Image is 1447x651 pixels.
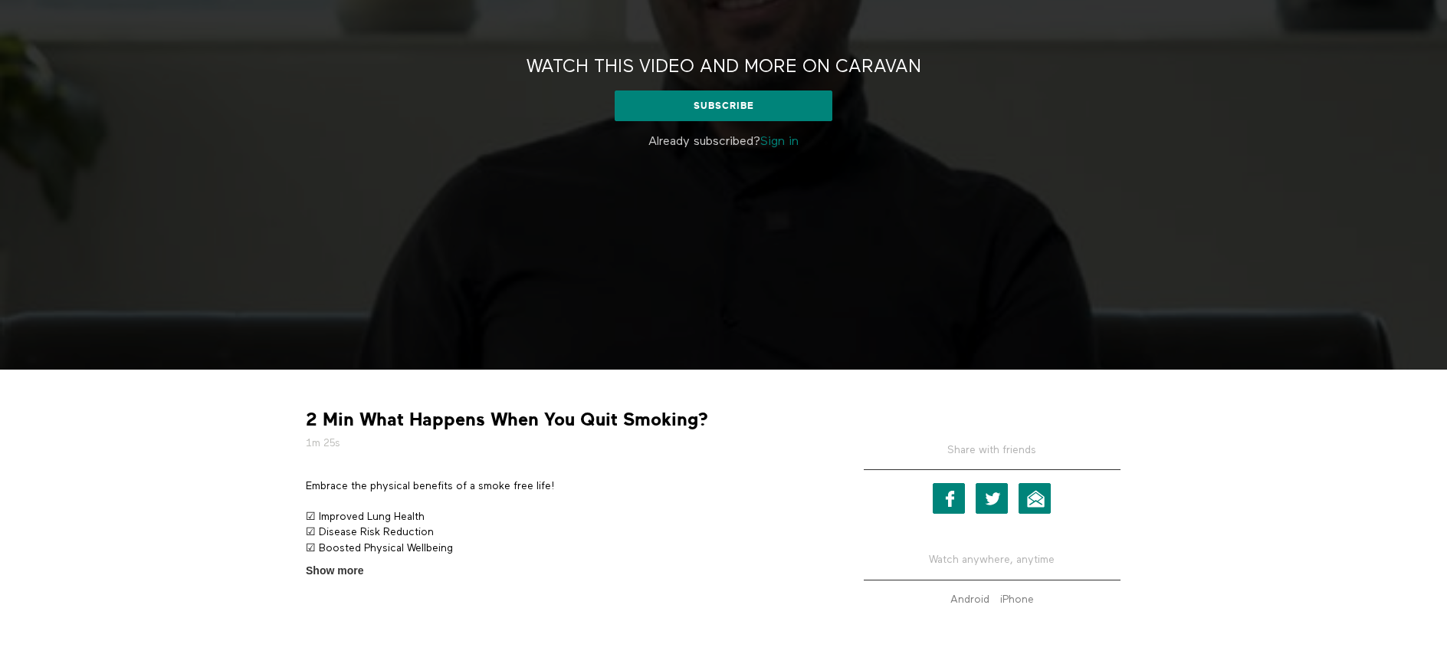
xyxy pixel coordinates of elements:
a: Sign in [760,136,799,148]
p: Already subscribed? [497,133,950,151]
p: ☑ Improved Lung Health ☑ Disease Risk Reduction ☑ Boosted Physical Wellbeing [306,509,819,556]
a: iPhone [996,594,1038,605]
a: Subscribe [615,90,832,121]
h5: Watch anywhere, anytime [864,541,1121,580]
strong: Android [950,594,989,605]
strong: iPhone [1000,594,1034,605]
span: Show more [306,563,363,579]
h2: Watch this video and more on CARAVAN [527,55,921,79]
a: Facebook [933,483,965,514]
h5: Share with friends [864,442,1121,470]
p: Embrace the physical benefits of a smoke free life! [306,478,819,494]
strong: 2 Min What Happens When You Quit Smoking? [306,408,708,432]
a: Email [1019,483,1051,514]
a: Twitter [976,483,1008,514]
a: Android [947,594,993,605]
h5: 1m 25s [306,436,819,451]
